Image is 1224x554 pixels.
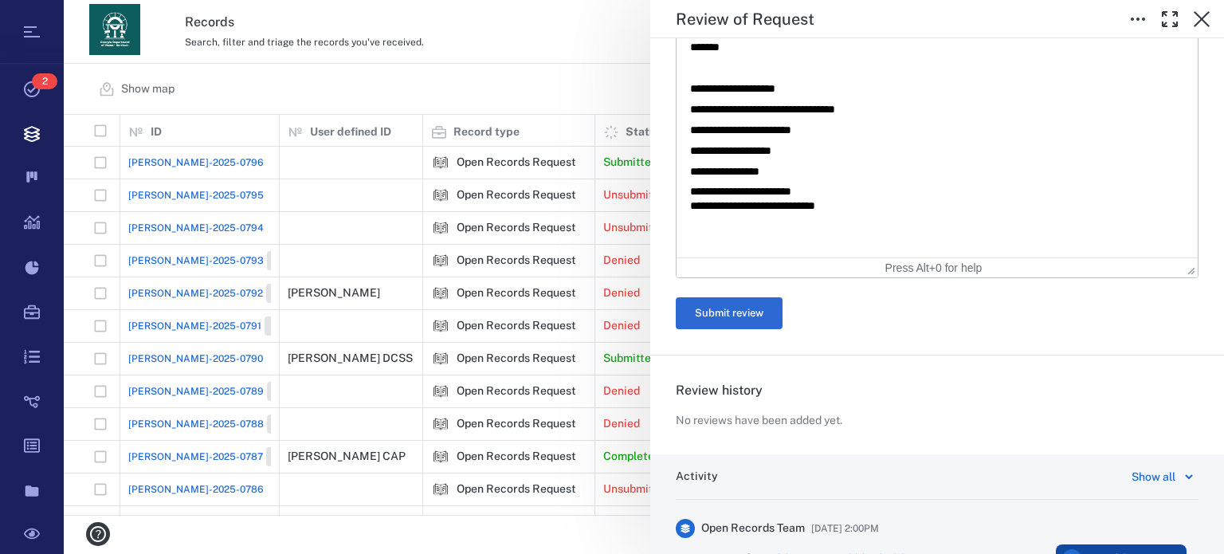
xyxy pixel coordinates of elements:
[13,13,508,372] body: Rich Text Area. Press ALT-0 for help.
[676,381,1198,400] h6: Review history
[36,11,69,26] span: Help
[850,261,1018,274] div: Press Alt+0 for help
[701,521,805,536] span: Open Records Team
[1154,3,1186,35] button: Toggle Fullscreen
[676,297,783,329] button: Submit review
[32,73,57,89] span: 2
[676,413,842,429] p: No reviews have been added yet.
[1132,467,1175,486] div: Show all
[1122,3,1154,35] button: Toggle to Edit Boxes
[811,519,879,538] span: [DATE] 2:00PM
[1186,3,1218,35] button: Close
[1187,261,1195,275] div: Press the Up and Down arrow keys to resize the editor.
[676,469,718,485] h6: Activity
[676,10,814,29] h5: Review of Request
